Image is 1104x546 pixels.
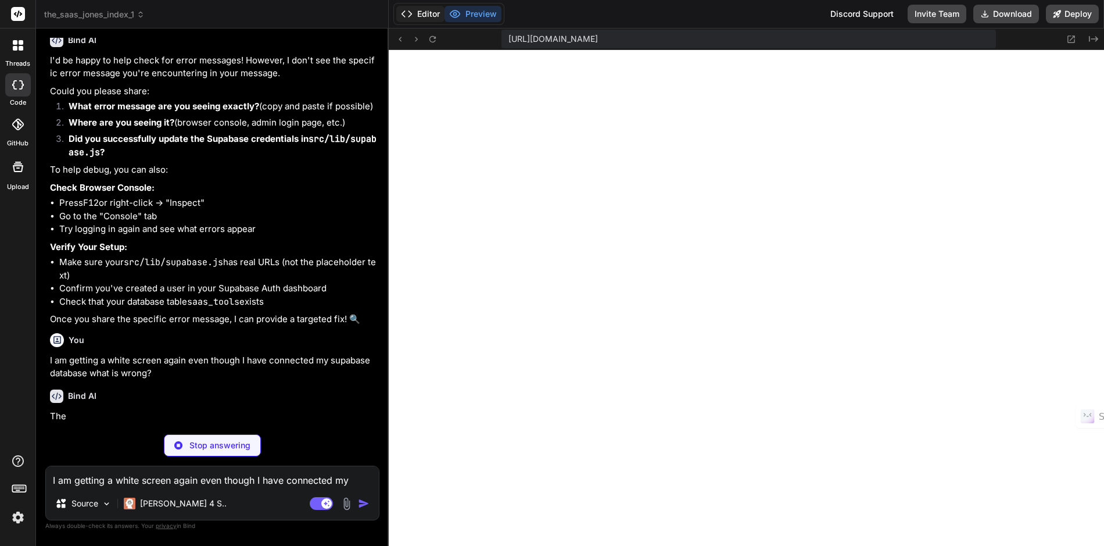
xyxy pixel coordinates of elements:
div: Discord Support [823,5,901,23]
h6: You [69,334,84,346]
code: F12 [83,197,99,209]
li: Go to the "Console" tab [59,210,377,223]
img: Pick Models [102,499,112,509]
strong: Check Browser Console: [50,182,155,193]
li: Press or right-click → "Inspect" [59,197,377,210]
strong: What error message are you seeing exactly? [69,101,259,112]
h6: Bind AI [68,34,96,46]
button: Editor [396,6,445,22]
strong: Verify Your Setup: [50,241,127,252]
code: src/lib/supabase.js [69,133,377,158]
li: Make sure your has real URLs (not the placeholder text) [59,256,377,282]
img: attachment [340,497,353,511]
button: Deploy [1046,5,1099,23]
p: Source [71,498,98,509]
p: Once you share the specific error message, I can provide a targeted fix! 🔍 [50,313,377,326]
li: Try logging in again and see what errors appear [59,223,377,236]
li: (browser console, admin login page, etc.) [59,116,377,133]
li: Check that your database table exists [59,295,377,309]
p: [PERSON_NAME] 4 S.. [140,498,227,509]
p: Always double-check its answers. Your in Bind [45,520,379,531]
p: Could you please share: [50,85,377,98]
strong: Where are you seeing it? [69,117,174,128]
button: Invite Team [908,5,966,23]
button: Preview [445,6,501,22]
strong: Did you successfully update the Supabase credentials in ? [69,133,377,158]
span: privacy [156,522,177,529]
label: Upload [7,182,29,192]
li: Confirm you've created a user in your Supabase Auth dashboard [59,282,377,295]
p: The [50,410,377,423]
img: settings [8,508,28,527]
code: saas_tools [187,296,239,308]
label: code [10,98,26,108]
span: the_saas_jones_index_1 [44,9,145,20]
p: Stop answering [189,440,250,451]
img: icon [358,498,370,509]
button: Download [973,5,1039,23]
p: To help debug, you can also: [50,163,377,177]
p: I'd be happy to help check for error messages! However, I don't see the specific error message yo... [50,54,377,80]
img: Claude 4 Sonnet [124,498,135,509]
li: (copy and paste if possible) [59,100,377,116]
h6: Bind AI [68,390,96,402]
span: [URL][DOMAIN_NAME] [508,33,598,45]
p: I am getting a white screen again even though I have connected my supabase database what is wrong? [50,354,377,380]
label: threads [5,59,30,69]
code: src/lib/supabase.js [124,256,223,268]
label: GitHub [7,138,28,148]
iframe: Preview [389,50,1104,546]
